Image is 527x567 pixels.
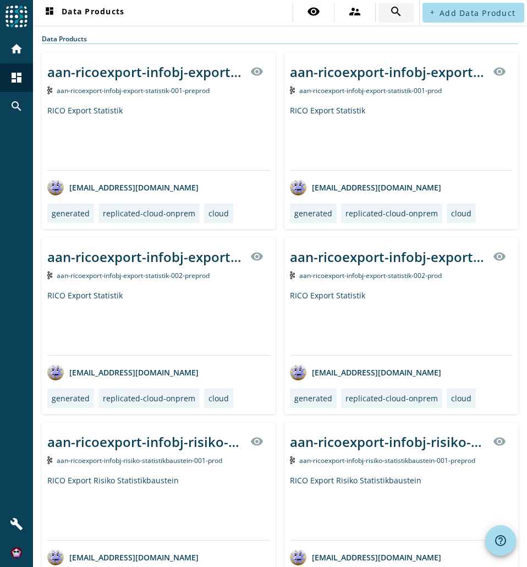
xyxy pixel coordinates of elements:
[493,250,506,263] mat-icon: visibility
[57,271,210,280] span: Kafka Topic: aan-ricoexport-infobj-export-statistik-002-preprod
[47,290,270,355] div: RICO Export Statistik
[250,65,263,78] mat-icon: visibility
[43,6,56,19] mat-icon: dashboard
[290,271,295,279] img: Kafka Topic: aan-ricoexport-infobj-export-statistik-002-prod
[10,517,23,531] mat-icon: build
[10,42,23,56] mat-icon: home
[6,6,28,28] img: spoud-logo.svg
[494,534,507,547] mat-icon: help_outline
[11,547,22,558] img: f40bc641cdaa4136c0e0558ddde32189
[52,208,90,219] div: generated
[47,549,64,565] img: avatar
[451,208,471,219] div: cloud
[290,179,306,195] img: avatar
[299,271,442,280] span: Kafka Topic: aan-ricoexport-infobj-export-statistik-002-prod
[47,433,244,451] div: aan-ricoexport-infobj-risiko-statistikbaustein-001-_stage_
[103,208,195,219] div: replicated-cloud-onprem
[47,179,199,195] div: [EMAIL_ADDRESS][DOMAIN_NAME]
[290,179,441,195] div: [EMAIL_ADDRESS][DOMAIN_NAME]
[299,86,442,95] span: Kafka Topic: aan-ricoexport-infobj-export-statistik-001-prod
[47,364,199,380] div: [EMAIL_ADDRESS][DOMAIN_NAME]
[294,393,332,404] div: generated
[47,475,270,540] div: RICO Export Risiko Statistikbaustein
[250,435,263,448] mat-icon: visibility
[290,433,486,451] div: aan-ricoexport-infobj-risiko-statistikbaustein-001-_stage_
[208,208,229,219] div: cloud
[307,5,320,18] mat-icon: visibility
[345,393,438,404] div: replicated-cloud-onprem
[47,63,244,81] div: aan-ricoexport-infobj-export-statistik-001-_stage_
[290,456,295,464] img: Kafka Topic: aan-ricoexport-infobj-risiko-statistikbaustein-001-preprod
[290,364,306,380] img: avatar
[47,456,52,464] img: Kafka Topic: aan-ricoexport-infobj-risiko-statistikbaustein-001-prod
[47,271,52,279] img: Kafka Topic: aan-ricoexport-infobj-export-statistik-002-preprod
[57,456,222,465] span: Kafka Topic: aan-ricoexport-infobj-risiko-statistikbaustein-001-prod
[290,549,441,565] div: [EMAIL_ADDRESS][DOMAIN_NAME]
[57,86,210,95] span: Kafka Topic: aan-ricoexport-infobj-export-statistik-001-preprod
[493,65,506,78] mat-icon: visibility
[299,456,475,465] span: Kafka Topic: aan-ricoexport-infobj-risiko-statistikbaustein-001-preprod
[422,3,524,23] button: Add Data Product
[290,290,513,355] div: RICO Export Statistik
[345,208,438,219] div: replicated-cloud-onprem
[52,393,90,404] div: generated
[250,250,263,263] mat-icon: visibility
[440,8,515,18] span: Add Data Product
[429,9,435,15] mat-icon: add
[47,364,64,380] img: avatar
[294,208,332,219] div: generated
[103,393,195,404] div: replicated-cloud-onprem
[348,5,361,18] mat-icon: supervisor_account
[10,71,23,84] mat-icon: dashboard
[47,86,52,94] img: Kafka Topic: aan-ricoexport-infobj-export-statistik-001-preprod
[47,179,64,195] img: avatar
[43,6,124,19] span: Data Products
[208,393,229,404] div: cloud
[290,86,295,94] img: Kafka Topic: aan-ricoexport-infobj-export-statistik-001-prod
[42,34,518,44] div: Data Products
[290,475,513,540] div: RICO Export Risiko Statistikbaustein
[290,364,441,380] div: [EMAIL_ADDRESS][DOMAIN_NAME]
[39,3,129,23] button: Data Products
[493,435,506,448] mat-icon: visibility
[47,248,244,266] div: aan-ricoexport-infobj-export-statistik-002-_stage_
[47,105,270,170] div: RICO Export Statistik
[290,248,486,266] div: aan-ricoexport-infobj-export-statistik-002-_stage_
[10,100,23,113] mat-icon: search
[451,393,471,404] div: cloud
[290,63,486,81] div: aan-ricoexport-infobj-export-statistik-001-_stage_
[389,5,403,18] mat-icon: search
[290,105,513,170] div: RICO Export Statistik
[290,549,306,565] img: avatar
[47,549,199,565] div: [EMAIL_ADDRESS][DOMAIN_NAME]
